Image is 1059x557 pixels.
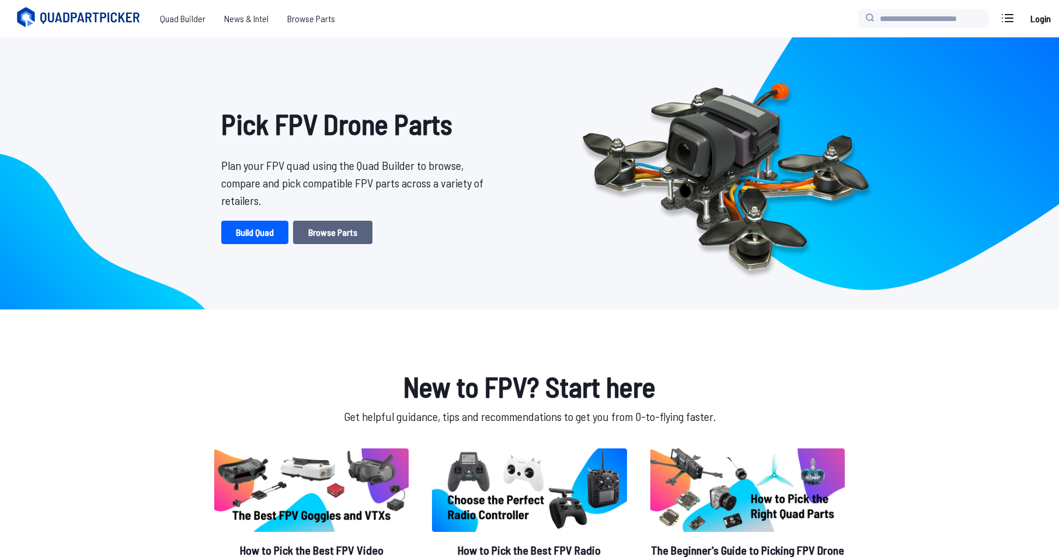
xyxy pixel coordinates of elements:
img: image of post [214,448,409,532]
img: image of post [432,448,626,532]
p: Get helpful guidance, tips and recommendations to get you from 0-to-flying faster. [212,408,847,425]
p: Plan your FPV quad using the Quad Builder to browse, compare and pick compatible FPV parts across... [221,156,492,209]
img: image of post [650,448,845,532]
a: Quad Builder [151,7,215,30]
a: Build Quad [221,221,288,244]
img: Quadcopter [558,57,894,290]
h1: New to FPV? Start here [212,365,847,408]
h1: Pick FPV Drone Parts [221,103,492,145]
a: Browse Parts [293,221,372,244]
a: News & Intel [215,7,278,30]
a: Browse Parts [278,7,344,30]
a: Login [1026,7,1054,30]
